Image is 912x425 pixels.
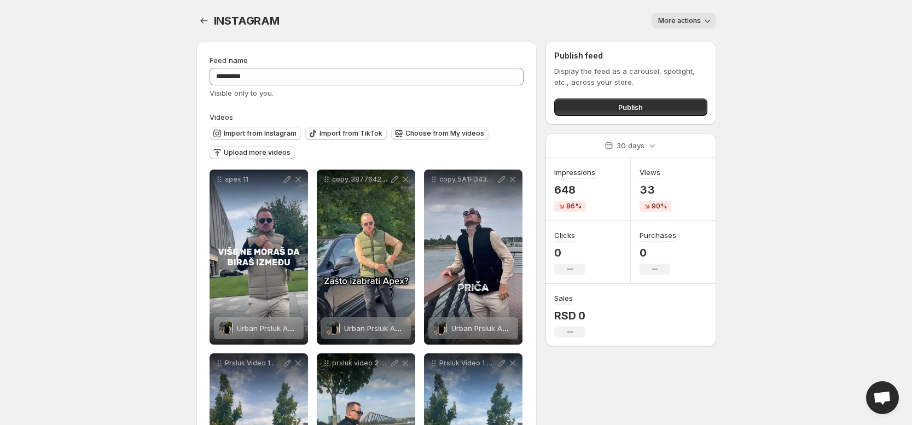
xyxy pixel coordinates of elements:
[225,359,282,368] p: Prsluk Video 1 KREM PRSLUK 2
[219,322,233,335] img: Urban Prsluk Apex
[640,167,660,178] h3: Views
[424,170,522,345] div: copy_5A1FD436-546F-48D4-A532-F774E45D7146Urban Prsluk ApexUrban Prsluk Apex
[566,202,582,211] span: 86%
[225,175,282,184] p: apex 11
[451,324,515,333] span: Urban Prsluk Apex
[439,359,496,368] p: Prsluk Video 1 KREM PRSLUK
[332,359,389,368] p: prsluk video 2 Crni zeleni 1
[554,98,707,116] button: Publish
[640,230,676,241] h3: Purchases
[305,127,387,140] button: Import from TikTok
[866,381,899,414] div: Open chat
[210,127,301,140] button: Import from Instagram
[554,66,707,88] p: Display the feed as a carousel, spotlight, etc., across your store.
[214,14,280,27] span: INSTAGRAM
[210,89,274,97] span: Visible only to you.
[317,170,415,345] div: copy_38776425-EC7A-4218-ACE8-0E51DB96A156 1Urban Prsluk ApexUrban Prsluk Apex
[640,246,676,259] p: 0
[554,293,573,304] h3: Sales
[224,129,297,138] span: Import from Instagram
[210,56,248,65] span: Feed name
[439,175,496,184] p: copy_5A1FD436-546F-48D4-A532-F774E45D7146
[327,322,340,335] img: Urban Prsluk Apex
[554,167,595,178] h3: Impressions
[391,127,489,140] button: Choose from My videos
[320,129,382,138] span: Import from TikTok
[554,50,707,61] h2: Publish feed
[344,324,408,333] span: Urban Prsluk Apex
[652,13,716,28] button: More actions
[640,183,671,196] p: 33
[210,113,233,121] span: Videos
[617,140,644,151] p: 30 days
[618,102,643,113] span: Publish
[554,309,585,322] p: RSD 0
[210,146,295,159] button: Upload more videos
[405,129,484,138] span: Choose from My videos
[554,183,595,196] p: 648
[237,324,300,333] span: Urban Prsluk Apex
[224,148,291,157] span: Upload more videos
[652,202,667,211] span: 90%
[196,13,212,28] button: Settings
[332,175,389,184] p: copy_38776425-EC7A-4218-ACE8-0E51DB96A156 1
[210,170,308,345] div: apex 11Urban Prsluk ApexUrban Prsluk Apex
[434,322,447,335] img: Urban Prsluk Apex
[554,246,585,259] p: 0
[658,16,701,25] span: More actions
[554,230,575,241] h3: Clicks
